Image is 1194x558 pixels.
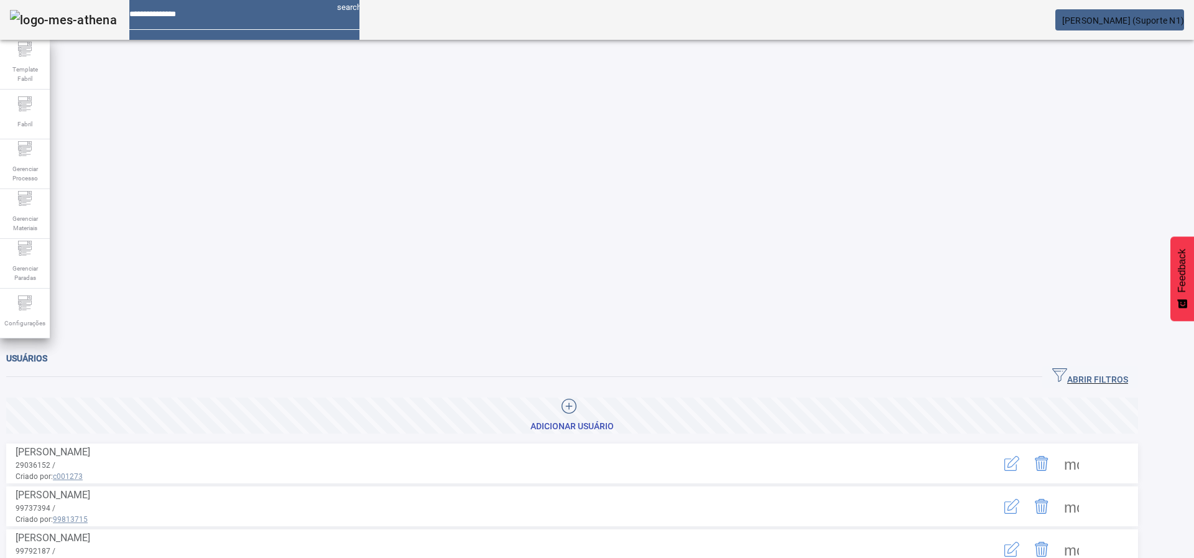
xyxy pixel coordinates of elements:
[6,160,44,187] span: Gerenciar Processo
[6,398,1138,434] button: Adicionar Usuário
[16,471,948,482] span: Criado por:
[1,315,49,332] span: Configurações
[16,446,90,458] span: [PERSON_NAME]
[10,10,117,30] img: logo-mes-athena
[6,61,44,87] span: Template Fabril
[14,116,36,133] span: Fabril
[1170,236,1194,321] button: Feedback - Mostrar pesquisa
[1052,368,1128,386] span: ABRIR FILTROS
[6,210,44,236] span: Gerenciar Materiais
[53,515,88,524] span: 99813715
[1057,491,1086,521] button: Mais
[1057,449,1086,478] button: Mais
[530,421,614,433] div: Adicionar Usuário
[16,532,90,544] span: [PERSON_NAME]
[16,504,55,513] span: 99737394 /
[1042,366,1138,388] button: ABRIR FILTROS
[16,461,55,470] span: 29036152 /
[1177,249,1188,292] span: Feedback
[1062,16,1185,26] span: [PERSON_NAME] (Suporte N1)
[1027,449,1057,478] button: Delete
[16,514,948,525] span: Criado por:
[6,260,44,286] span: Gerenciar Paradas
[1027,491,1057,521] button: Delete
[6,353,47,363] span: Usuários
[16,547,55,556] span: 99792187 /
[16,489,90,501] span: [PERSON_NAME]
[53,472,83,481] span: c001273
